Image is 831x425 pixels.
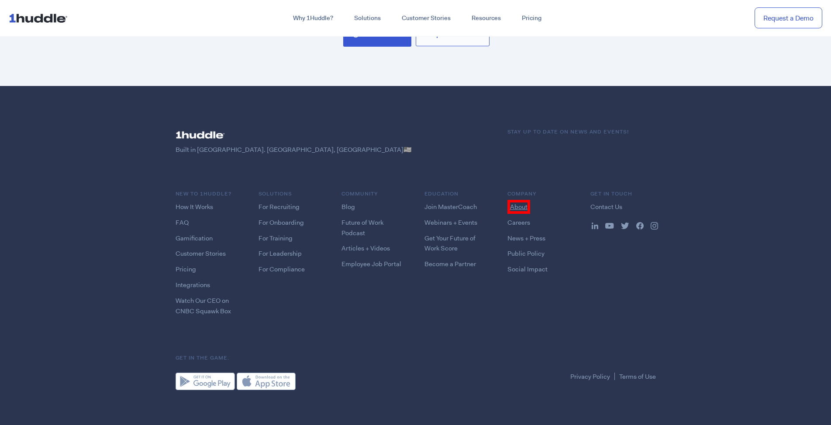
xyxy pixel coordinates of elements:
a: Careers [507,218,530,227]
span: 🇺🇸 [403,145,412,154]
a: Webinars + Events [424,218,477,227]
h6: Stay up to date on news and events! [507,128,656,136]
a: Blog [341,202,355,211]
a: For Onboarding [259,218,304,227]
a: Gamification [176,234,213,243]
a: Get Your Future of Work Score [424,234,476,253]
h6: COMPANY [507,190,573,198]
img: ... [621,223,629,229]
img: ... [592,223,598,229]
h6: Get in Touch [590,190,656,198]
a: Watch Our CEO on CNBC Squawk Box [176,296,231,315]
img: ... [651,222,658,230]
a: Integrations [176,281,210,289]
span: Request a Demo [425,30,480,38]
a: For Training [259,234,293,243]
a: About [507,200,530,214]
img: ... [176,128,228,142]
a: Join MasterCoach [424,202,477,211]
a: Pricing [511,10,552,26]
a: Terms of Use [619,372,656,381]
a: Customer Stories [391,10,461,26]
a: Become a Partner [424,260,476,268]
a: Resources [461,10,511,26]
h6: Education [424,190,490,198]
a: How It Works [176,202,213,211]
a: Customer Stories [176,249,226,258]
img: Google Play Store [176,373,235,390]
a: Social Impact [507,265,548,274]
a: Why 1Huddle? [283,10,344,26]
a: Contact Us [590,202,622,211]
a: Privacy Policy [570,372,610,381]
a: For Recruiting [259,202,300,211]
img: ... [605,223,614,229]
a: Public Policy [507,249,545,258]
h6: NEW TO 1HUDDLE? [176,190,241,198]
a: FAQ [176,218,189,227]
img: ... [9,10,71,26]
h6: COMMUNITY [341,190,407,198]
a: Solutions [344,10,391,26]
a: Articles + Videos [341,244,390,253]
a: Future of Work Podcast [341,218,383,237]
span: Watch Now [364,30,403,38]
img: Apple App Store [237,373,296,390]
a: Request a Demo [755,7,822,29]
a: Employee Job Portal [341,260,401,268]
a: Pricing [176,265,196,274]
a: For Leadership [259,249,302,258]
h6: Get in the game. [176,354,656,362]
img: ... [636,222,644,230]
h6: Solutions [259,190,324,198]
p: Built in [GEOGRAPHIC_DATA]. [GEOGRAPHIC_DATA], [GEOGRAPHIC_DATA] [176,145,490,154]
a: For Compliance [259,265,305,274]
a: News + Press [507,234,545,243]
